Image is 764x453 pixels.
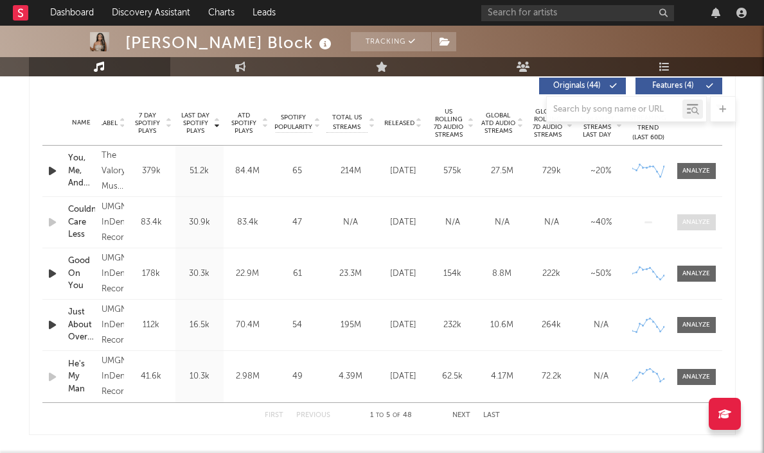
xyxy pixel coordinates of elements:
div: 84.4M [227,165,269,178]
div: 65 [275,165,320,178]
div: ~ 50 % [580,268,623,280]
a: Just About Over You [68,306,95,344]
button: Next [452,412,470,419]
div: 4.39M [326,370,375,383]
div: 27.5M [481,165,524,178]
div: [DATE] [382,370,425,383]
div: 47 [275,216,320,229]
button: Last [483,412,500,419]
div: 112k [130,319,172,332]
div: The Valory Music Co., LLC [102,148,124,194]
div: UMGN InDent Records [102,251,124,297]
span: Originals ( 44 ) [547,82,607,90]
button: Tracking [351,32,431,51]
span: Spotify Popularity [274,113,312,132]
div: 61 [275,268,320,280]
div: [DATE] [382,216,425,229]
div: [DATE] [382,319,425,332]
div: 222k [530,268,573,280]
a: He's My Man [68,358,95,396]
div: 41.6k [130,370,172,383]
div: 195M [326,319,375,332]
div: 10.6M [481,319,524,332]
span: Released [384,119,414,127]
span: US Rolling 7D Audio Streams [431,108,466,139]
div: 10.3k [179,370,220,383]
div: 232k [431,319,474,332]
div: UMGN InDent Records [102,354,124,400]
div: 49 [275,370,320,383]
span: 7 Day Spotify Plays [130,112,164,135]
div: ~ 40 % [580,216,623,229]
a: Couldn't Care Less [68,203,95,241]
div: ~ 20 % [580,165,623,178]
div: 30.3k [179,268,220,280]
div: 22.9M [227,268,269,280]
span: Global ATD Audio Streams [481,112,516,135]
div: 4.17M [481,370,524,383]
input: Search for artists [481,5,674,21]
div: UMGN InDent Records [102,302,124,348]
div: [DATE] [382,268,425,280]
span: Estimated % Playlist Streams Last Day [580,108,615,139]
div: N/A [530,216,573,229]
button: Previous [296,412,330,419]
a: Good On You [68,255,95,293]
div: 2.98M [227,370,269,383]
div: N/A [580,319,623,332]
input: Search by song name or URL [547,105,682,115]
div: 72.2k [530,370,573,383]
div: 62.5k [431,370,474,383]
div: [DATE] [382,165,425,178]
div: 16.5k [179,319,220,332]
div: 154k [431,268,474,280]
div: 729k [530,165,573,178]
div: 83.4k [227,216,269,229]
div: N/A [326,216,375,229]
div: 575k [431,165,474,178]
div: 214M [326,165,375,178]
div: 54 [275,319,320,332]
div: 70.4M [227,319,269,332]
span: to [376,413,384,418]
span: Total US Streams [326,113,368,132]
div: [PERSON_NAME] Block [125,32,335,53]
div: 23.3M [326,268,375,280]
div: 264k [530,319,573,332]
div: 8.8M [481,268,524,280]
div: UMGN InDent Records [102,200,124,246]
div: 83.4k [130,216,172,229]
span: Last Day Spotify Plays [179,112,213,135]
div: 379k [130,165,172,178]
div: Name [68,118,95,128]
button: First [265,412,283,419]
span: ATD Spotify Plays [227,112,261,135]
span: of [393,413,400,418]
span: Label [100,119,118,127]
div: 30.9k [179,216,220,229]
span: Features ( 4 ) [644,82,703,90]
span: Global Rolling 7D Audio Streams [530,108,565,139]
div: N/A [481,216,524,229]
div: 1 5 48 [356,408,427,423]
a: You, Me, And Whiskey [68,152,95,190]
button: Features(4) [635,78,722,94]
div: Global Streaming Trend (Last 60D) [629,104,668,142]
div: N/A [431,216,474,229]
button: Originals(44) [539,78,626,94]
div: 178k [130,268,172,280]
div: 51.2k [179,165,220,178]
div: N/A [580,370,623,383]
